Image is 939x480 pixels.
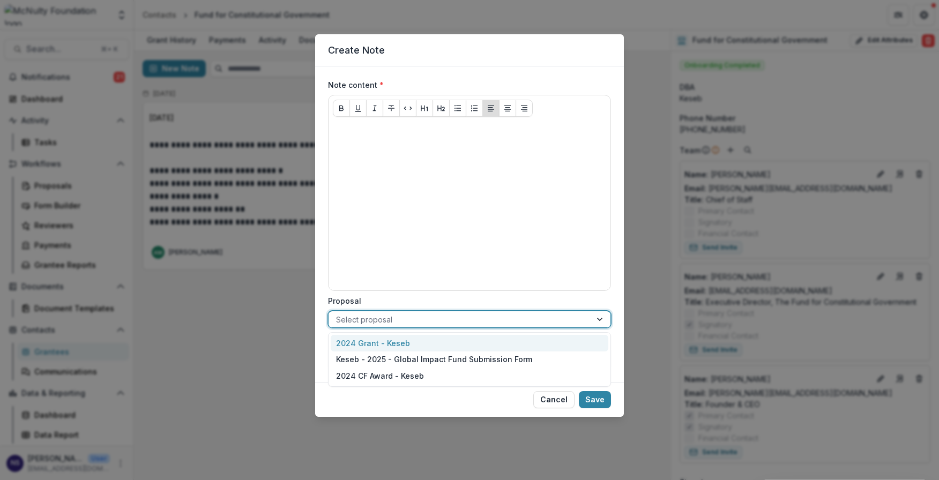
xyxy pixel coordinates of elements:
button: Heading 1 [416,100,433,117]
button: Heading 2 [433,100,450,117]
button: Align Center [499,100,516,117]
div: 2024 CF Award - Keseb [331,367,608,384]
button: Italicize [366,100,383,117]
button: Code [399,100,416,117]
header: Create Note [315,34,624,66]
button: Save [579,391,611,408]
button: Align Left [482,100,500,117]
button: Ordered List [466,100,483,117]
button: Bold [333,100,350,117]
label: Note content [328,79,605,91]
button: Strike [383,100,400,117]
button: Bullet List [449,100,466,117]
button: Align Right [516,100,533,117]
div: Keseb - 2025 - Global Impact Fund Submission Form [331,351,608,368]
div: 2024 Grant - Keseb [331,335,608,351]
label: Proposal [328,295,605,306]
button: Cancel [533,391,575,408]
button: Underline [349,100,367,117]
